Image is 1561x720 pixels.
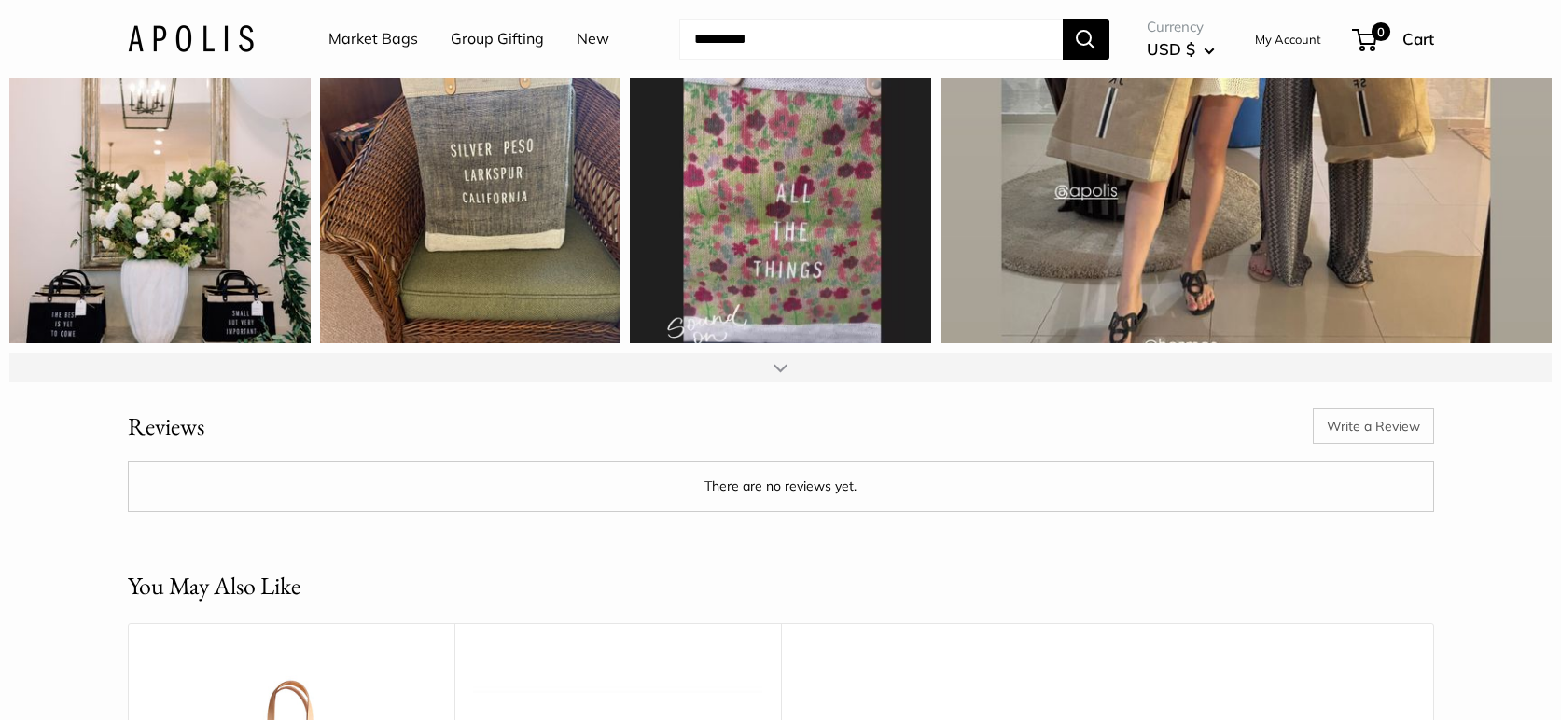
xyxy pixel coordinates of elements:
[142,475,1420,498] p: There are no reviews yet.
[128,25,254,52] img: Apolis
[1255,28,1321,50] a: My Account
[679,19,1063,60] input: Search...
[451,25,544,53] a: Group Gifting
[1402,29,1434,48] span: Cart
[1147,35,1215,64] button: USD $
[1354,24,1434,54] a: 0 Cart
[1371,22,1389,41] span: 0
[128,568,300,604] h2: You May Also Like
[577,25,609,53] a: New
[1063,19,1109,60] button: Search
[1147,39,1195,59] span: USD $
[328,25,418,53] a: Market Bags
[1147,14,1215,40] span: Currency
[1313,408,1434,444] a: Write a Review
